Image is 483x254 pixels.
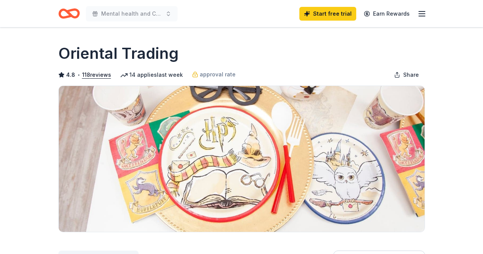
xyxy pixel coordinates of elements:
a: Start free trial [299,7,356,21]
button: 118reviews [82,70,111,79]
button: Mental health and Children [86,6,178,21]
a: Earn Rewards [359,7,414,21]
span: Share [403,70,419,79]
span: approval rate [200,70,236,79]
button: Share [388,67,425,83]
a: Home [58,5,80,23]
span: 4.8 [66,70,75,79]
span: • [77,72,80,78]
img: Image for Oriental Trading [59,86,425,232]
a: approval rate [192,70,236,79]
h1: Oriental Trading [58,43,179,64]
div: 14 applies last week [120,70,183,79]
span: Mental health and Children [101,9,162,18]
